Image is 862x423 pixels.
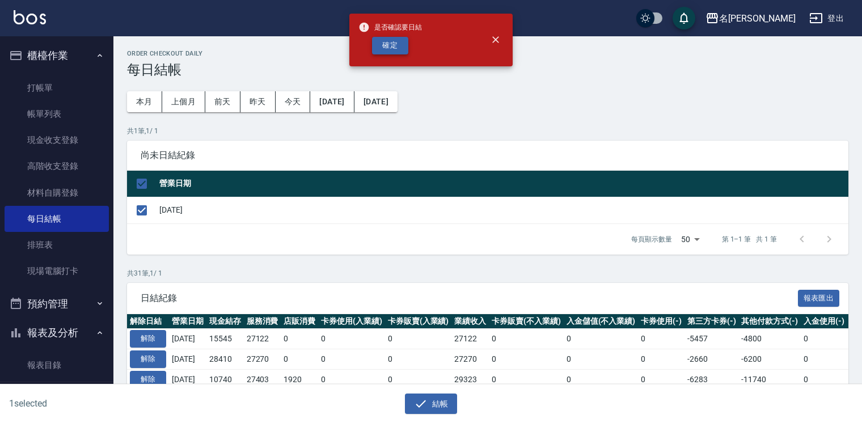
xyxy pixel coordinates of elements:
th: 卡券使用(入業績) [318,314,385,329]
a: 現場電腦打卡 [5,258,109,284]
a: 報表目錄 [5,352,109,378]
div: 名[PERSON_NAME] [719,11,796,26]
td: 0 [318,329,385,349]
td: 0 [638,329,684,349]
button: 解除 [130,350,166,368]
th: 解除日結 [127,314,169,329]
a: 帳單列表 [5,101,109,127]
td: 27270 [451,349,489,370]
td: 0 [281,329,318,349]
button: [DATE] [310,91,354,112]
th: 卡券販賣(入業績) [385,314,452,329]
a: 高階收支登錄 [5,153,109,179]
span: 尚未日結紀錄 [141,150,835,161]
td: 0 [489,349,564,370]
td: 1920 [281,369,318,390]
a: 現金收支登錄 [5,127,109,153]
td: [DATE] [169,329,206,349]
a: 打帳單 [5,75,109,101]
th: 業績收入 [451,314,489,329]
button: 結帳 [405,394,458,414]
td: 0 [801,369,847,390]
td: 0 [489,369,564,390]
td: 0 [318,349,385,370]
th: 營業日期 [169,314,206,329]
span: 是否確認要日結 [358,22,422,33]
th: 第三方卡券(-) [684,314,739,329]
td: 15545 [206,329,244,349]
td: 0 [564,369,639,390]
button: 解除 [130,371,166,388]
button: 昨天 [240,91,276,112]
th: 入金儲值(不入業績) [564,314,639,329]
th: 卡券使用(-) [638,314,684,329]
td: 0 [489,329,564,349]
td: -4800 [738,329,801,349]
span: 日結紀錄 [141,293,798,304]
th: 入金使用(-) [801,314,847,329]
th: 現金結存 [206,314,244,329]
h6: 1 selected [9,396,213,411]
td: 0 [638,369,684,390]
a: 店家日報表 [5,378,109,404]
td: -6283 [684,369,739,390]
a: 材料自購登錄 [5,180,109,206]
td: -5457 [684,329,739,349]
td: 0 [564,329,639,349]
button: [DATE] [354,91,398,112]
button: 確定 [372,37,408,54]
a: 報表匯出 [798,292,840,303]
button: 名[PERSON_NAME] [701,7,800,30]
td: -6200 [738,349,801,370]
td: [DATE] [169,349,206,370]
a: 排班表 [5,232,109,258]
td: 0 [281,349,318,370]
p: 每頁顯示數量 [631,234,672,244]
div: 50 [677,224,704,255]
td: -11740 [738,369,801,390]
button: close [483,27,508,52]
td: 10740 [206,369,244,390]
td: -2660 [684,349,739,370]
button: 解除 [130,330,166,348]
td: 28410 [206,349,244,370]
td: 0 [801,349,847,370]
button: 櫃檯作業 [5,41,109,70]
td: 29323 [451,369,489,390]
td: 27122 [451,329,489,349]
td: 0 [385,369,452,390]
a: 每日結帳 [5,206,109,232]
button: 報表及分析 [5,318,109,348]
button: 報表匯出 [798,290,840,307]
button: 前天 [205,91,240,112]
td: [DATE] [169,369,206,390]
button: 登出 [805,8,848,29]
th: 服務消費 [244,314,281,329]
button: 今天 [276,91,311,112]
th: 其他付款方式(-) [738,314,801,329]
td: 27122 [244,329,281,349]
td: 0 [385,349,452,370]
h2: Order checkout daily [127,50,848,57]
td: 0 [564,349,639,370]
h3: 每日結帳 [127,62,848,78]
button: 上個月 [162,91,205,112]
p: 共 1 筆, 1 / 1 [127,126,848,136]
button: save [673,7,695,29]
td: 0 [385,329,452,349]
td: 27270 [244,349,281,370]
p: 第 1–1 筆 共 1 筆 [722,234,777,244]
th: 卡券販賣(不入業績) [489,314,564,329]
td: 0 [801,329,847,349]
td: 27403 [244,369,281,390]
td: [DATE] [157,197,848,223]
th: 營業日期 [157,171,848,197]
button: 預約管理 [5,289,109,319]
button: 本月 [127,91,162,112]
img: Logo [14,10,46,24]
td: 0 [318,369,385,390]
p: 共 31 筆, 1 / 1 [127,268,848,278]
td: 0 [638,349,684,370]
th: 店販消費 [281,314,318,329]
